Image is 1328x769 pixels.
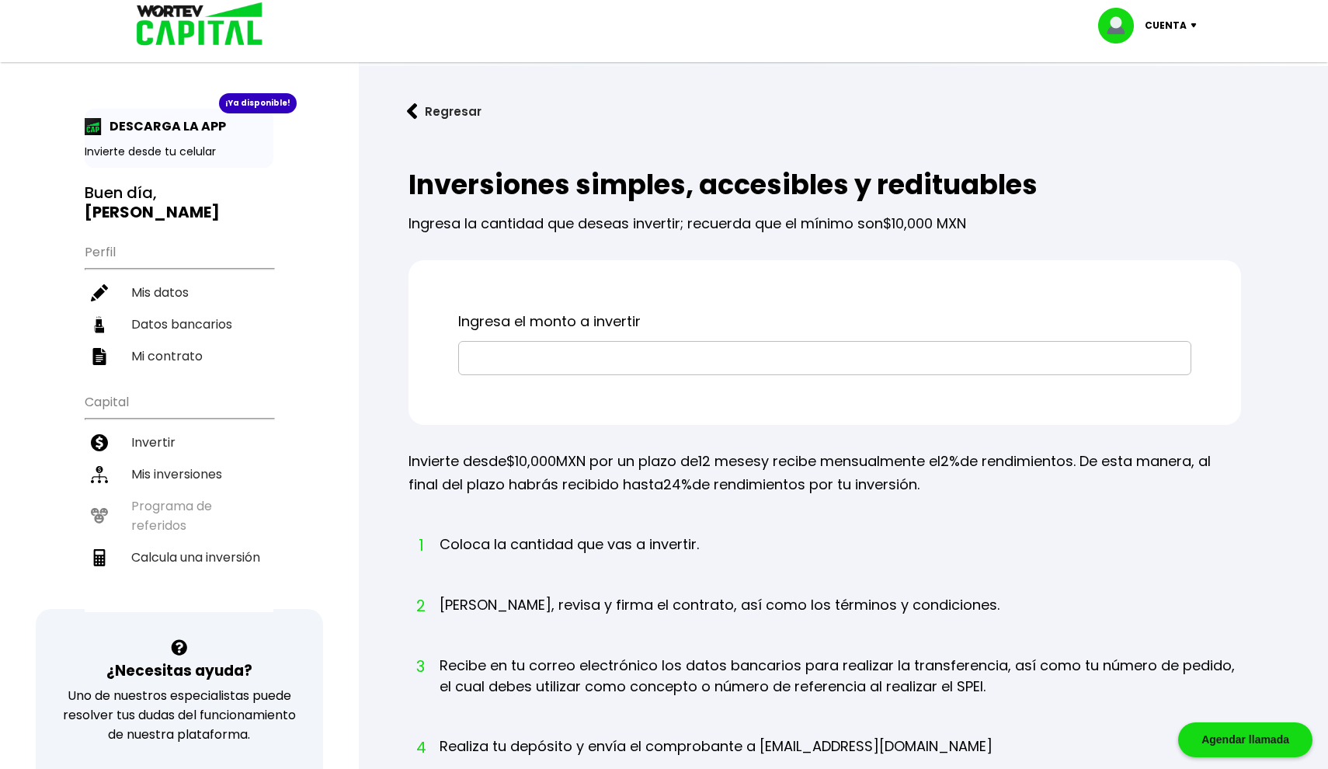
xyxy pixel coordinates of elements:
img: editar-icon.952d3147.svg [91,284,108,301]
h2: Inversiones simples, accesibles y redituables [408,169,1241,200]
img: icon-down [1187,23,1208,28]
a: Calcula una inversión [85,541,273,573]
div: Agendar llamada [1178,722,1312,757]
span: 3 [416,655,424,678]
b: [PERSON_NAME] [85,201,220,223]
span: 24% [663,475,692,494]
a: Datos bancarios [85,308,273,340]
span: $10,000 [506,451,556,471]
a: flecha izquierdaRegresar [384,91,1303,132]
span: 4 [416,736,424,759]
a: Invertir [85,426,273,458]
img: app-icon [85,118,102,135]
a: Mis inversiones [85,458,273,490]
span: 2 [416,594,424,618]
ul: Capital [85,384,273,612]
img: inversiones-icon.6695dc30.svg [91,466,108,483]
span: 12 meses [698,451,761,471]
h3: Buen día, [85,183,273,222]
ul: Perfil [85,235,273,372]
p: DESCARGA LA APP [102,117,226,136]
p: Ingresa el monto a invertir [458,310,1191,333]
a: Mis datos [85,277,273,308]
img: invertir-icon.b3b967d7.svg [91,434,108,451]
p: Invierte desde MXN por un plazo de y recibe mensualmente el de rendimientos. De esta manera, al f... [408,450,1241,496]
p: Cuenta [1145,14,1187,37]
li: [PERSON_NAME], revisa y firma el contrato, así como los términos y condiciones. [440,594,999,645]
img: flecha izquierda [407,103,418,120]
p: Invierte desde tu celular [85,144,273,160]
a: Mi contrato [85,340,273,372]
p: Uno de nuestros especialistas puede resolver tus dudas del funcionamiento de nuestra plataforma. [56,686,302,744]
p: Ingresa la cantidad que deseas invertir; recuerda que el mínimo son [408,200,1241,235]
li: Coloca la cantidad que vas a invertir. [440,534,699,584]
div: ¡Ya disponible! [219,93,297,113]
button: Regresar [384,91,505,132]
img: contrato-icon.f2db500c.svg [91,348,108,365]
li: Recibe en tu correo electrónico los datos bancarios para realizar la transferencia, así como tu n... [440,655,1241,726]
span: 1 [416,534,424,557]
span: $10,000 MXN [883,214,966,233]
img: profile-image [1098,8,1145,43]
span: 2% [940,451,960,471]
h3: ¿Necesitas ayuda? [106,659,252,682]
img: datos-icon.10cf9172.svg [91,316,108,333]
img: calculadora-icon.17d418c4.svg [91,549,108,566]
